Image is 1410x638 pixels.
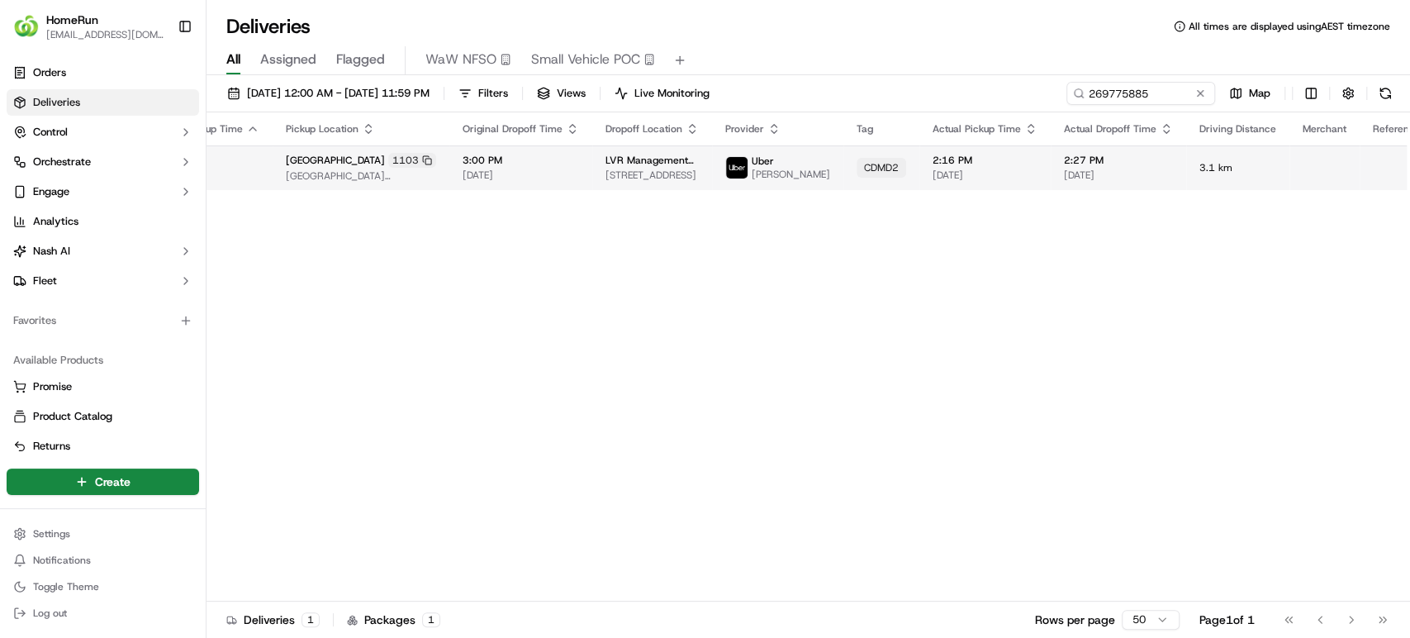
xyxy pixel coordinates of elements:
button: Nash AI [7,238,199,264]
span: LVR Management Pty Ltd [605,154,699,167]
a: Promise [13,379,192,394]
span: Analytics [33,214,78,229]
span: Orchestrate [33,155,91,169]
div: Deliveries [226,612,320,628]
button: Settings [7,522,199,545]
button: Refresh [1374,82,1397,105]
span: [DATE] [1064,169,1173,182]
span: 3.1 km [1199,161,1276,174]
img: HomeRun [13,13,40,40]
button: Notifications [7,549,199,572]
button: Log out [7,602,199,625]
p: Rows per page [1035,612,1115,628]
span: Returns [33,439,70,454]
div: Favorites [7,307,199,334]
span: Original Dropoff Time [463,122,563,136]
span: Deliveries [33,95,80,110]
span: WaW NFSO [425,50,496,69]
span: Views [557,86,586,101]
span: Driving Distance [1199,122,1276,136]
span: [DATE] 12:00 AM - [DATE] 11:59 PM [247,86,430,101]
a: Analytics [7,208,199,235]
h1: Deliveries [226,13,311,40]
span: All [226,50,240,69]
button: Filters [451,82,515,105]
button: HomeRun [46,12,98,28]
div: Available Products [7,347,199,374]
button: Control [7,119,199,145]
a: Orders [7,60,199,86]
button: [EMAIL_ADDRESS][DOMAIN_NAME] [46,28,164,41]
a: Returns [13,439,192,454]
span: Log out [33,607,67,620]
span: Live Monitoring [634,86,710,101]
button: Orchestrate [7,149,199,175]
button: Engage [7,179,199,205]
span: Settings [33,527,70,540]
span: Small Vehicle POC [531,50,640,69]
span: Merchant [1303,122,1346,136]
span: Notifications [33,554,91,567]
span: [GEOGRAPHIC_DATA] [286,154,385,167]
span: 2:16 PM [933,154,1037,167]
img: uber-new-logo.jpeg [726,157,748,179]
span: Tag [857,122,873,136]
button: Returns [7,433,199,459]
span: Uber [752,155,774,168]
span: Orders [33,65,66,80]
span: [DATE] [933,169,1037,182]
span: [DATE] [463,169,579,182]
span: Actual Pickup Time [933,122,1021,136]
span: Create [95,474,131,490]
span: Nash AI [33,244,70,259]
span: Pickup Location [286,122,358,136]
div: Page 1 of 1 [1199,612,1255,628]
button: Toggle Theme [7,575,199,598]
button: [DATE] 12:00 AM - [DATE] 11:59 PM [220,82,437,105]
div: 1 [301,612,320,627]
div: 1 [422,612,440,627]
div: 1103 [388,153,436,168]
span: [STREET_ADDRESS] [605,169,699,182]
span: Promise [33,379,72,394]
span: Fleet [33,274,57,288]
button: Live Monitoring [607,82,717,105]
button: Fleet [7,268,199,294]
span: 2:27 PM [1064,154,1173,167]
button: Views [529,82,593,105]
a: Product Catalog [13,409,192,424]
span: Actual Dropoff Time [1064,122,1156,136]
span: Control [33,125,68,140]
input: Type to search [1066,82,1215,105]
span: Provider [725,122,764,136]
button: Promise [7,374,199,400]
span: All times are displayed using AEST timezone [1189,20,1390,33]
span: Engage [33,184,69,199]
span: Map [1249,86,1270,101]
span: Assigned [260,50,316,69]
button: Product Catalog [7,403,199,430]
span: Filters [478,86,508,101]
span: CDMD2 [864,161,899,174]
span: [GEOGRAPHIC_DATA][STREET_ADDRESS][GEOGRAPHIC_DATA] [286,169,436,183]
span: [PERSON_NAME] [752,168,830,181]
a: Deliveries [7,89,199,116]
span: Flagged [336,50,385,69]
button: Map [1222,82,1278,105]
button: Create [7,469,199,495]
button: HomeRunHomeRun[EMAIL_ADDRESS][DOMAIN_NAME] [7,7,171,46]
div: Packages [347,612,440,628]
span: Dropoff Location [605,122,682,136]
span: Toggle Theme [33,580,99,593]
span: Product Catalog [33,409,112,424]
span: 3:00 PM [463,154,579,167]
